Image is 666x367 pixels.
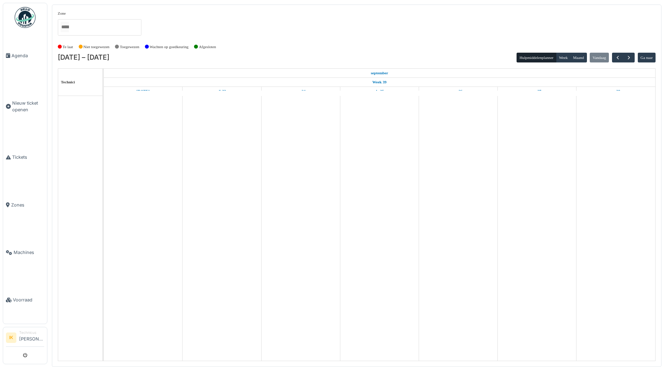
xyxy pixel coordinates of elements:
label: Afgesloten [199,44,216,50]
span: Zones [11,202,44,208]
a: 26 september 2025 [452,87,464,96]
a: Agenda [3,32,47,79]
a: Nieuw ticket openen [3,79,47,134]
input: Alles [61,22,69,32]
a: 25 september 2025 [373,87,386,96]
button: Vorige [612,53,624,63]
a: 22 september 2025 [369,69,390,77]
a: Week 39 [371,78,388,87]
a: Zones [3,181,47,229]
a: 23 september 2025 [216,87,227,96]
label: Toegewezen [120,44,139,50]
li: IK [6,332,16,343]
a: 24 september 2025 [294,87,307,96]
label: Niet toegewezen [83,44,109,50]
li: [PERSON_NAME] [19,330,44,345]
span: Agenda [11,52,44,59]
label: Te laat [63,44,73,50]
h2: [DATE] – [DATE] [58,53,109,62]
label: Wachten op goedkeuring [150,44,189,50]
button: Volgende [623,53,635,63]
button: Week [556,53,571,62]
a: Voorraad [3,276,47,324]
a: 22 september 2025 [135,87,152,96]
button: Hulpmiddelenplanner [517,53,556,62]
span: Tickets [12,154,44,160]
div: Technicus [19,330,44,335]
span: Machines [14,249,44,256]
span: Voorraad [13,297,44,303]
span: Nieuw ticket openen [12,100,44,113]
a: Tickets [3,134,47,181]
button: Maand [570,53,587,62]
img: Badge_color-CXgf-gQk.svg [15,7,36,28]
button: Ga naar [638,53,656,62]
a: 27 september 2025 [531,87,543,96]
button: Vandaag [590,53,609,62]
a: Machines [3,229,47,276]
span: Technici [61,80,75,84]
a: 28 september 2025 [610,87,622,96]
a: IK Technicus[PERSON_NAME] [6,330,44,347]
label: Zone [58,10,66,16]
